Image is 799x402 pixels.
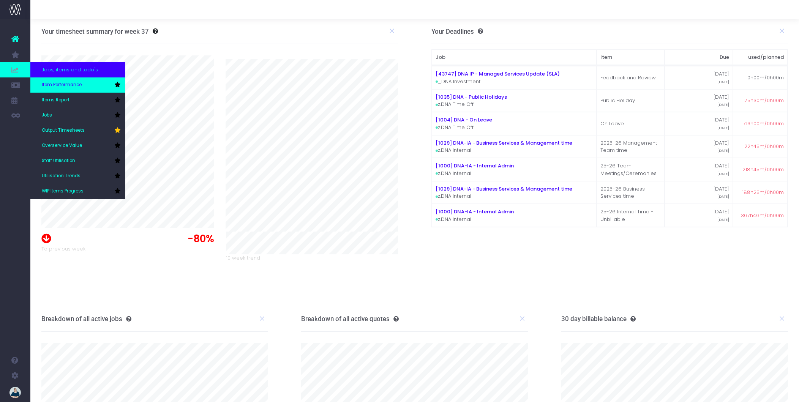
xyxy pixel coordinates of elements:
[42,142,82,149] span: Overservice Value
[597,89,665,112] td: Public Holiday
[432,204,597,227] td: z.DNA Internal
[9,387,21,398] img: images/default_profile_image.png
[30,93,125,108] a: Items Report
[432,158,597,181] td: z.DNA Internal
[747,74,784,82] span: 0h00m/0h00m
[743,120,784,128] span: 713h00m/0h00m
[561,315,636,323] h3: 30 day billable balance
[436,162,514,169] a: [1000] DNA-IA - Internal Admin
[30,77,125,93] a: Item Performance
[30,138,125,153] a: Overservice Value
[665,112,733,135] td: [DATE]
[432,49,597,65] th: Job: activate to sort column ascending
[597,66,665,89] td: Feedback and Review
[432,181,597,204] td: z.DNA Internal
[30,153,125,169] a: Staff Utilisation
[665,181,733,204] td: [DATE]
[744,143,784,150] span: 22h45m/0h00m
[30,108,125,123] a: Jobs
[42,82,82,88] span: Item Performance
[717,171,729,177] span: [DATE]
[436,185,572,192] a: [1029] DNA-IA - Business Services & Management time
[30,184,125,199] a: WIP Items Progress
[597,181,665,204] td: 2025-26 Business Services time
[597,204,665,227] td: 25-26 Internal Time - Unbillable
[42,97,69,104] span: Items Report
[436,93,507,101] a: [1035] DNA - Public Holidays
[665,49,733,65] th: Due: activate to sort column ascending
[741,212,784,219] span: 367h46m/0h00m
[436,116,492,123] a: [1004] DNA - On Leave
[30,169,125,184] a: Utilisation Trends
[41,28,149,35] h3: Your timesheet summary for week 37
[432,89,597,112] td: z.DNA Time Off
[743,97,784,104] span: 175h30m/0h00m
[597,158,665,181] td: 25-26 Team Meetings/Ceremonies
[665,66,733,89] td: [DATE]
[665,135,733,158] td: [DATE]
[41,315,131,323] h3: Breakdown of all active jobs
[665,204,733,227] td: [DATE]
[665,158,733,181] td: [DATE]
[717,125,729,131] span: [DATE]
[188,232,214,246] span: -80%
[742,189,784,196] span: 188h25m/0h00m
[42,173,81,180] span: Utilisation Trends
[717,217,729,222] span: [DATE]
[42,112,52,119] span: Jobs
[30,123,125,138] a: Output Timesheets
[226,254,260,262] span: 10 week trend
[432,66,597,89] td: _DNA Investment
[41,245,85,253] span: To previous week
[42,158,75,164] span: Staff Utilisation
[432,112,597,135] td: z.DNA Time Off
[301,315,399,323] h3: Breakdown of all active quotes
[42,188,84,195] span: WIP Items Progress
[717,194,729,199] span: [DATE]
[597,135,665,158] td: 2025-26 Management Team time
[431,28,483,35] h3: Your Deadlines
[432,135,597,158] td: z.DNA Internal
[717,79,729,85] span: [DATE]
[436,70,560,77] a: [43747] DNA IP - Managed Services Update (SLA)
[733,49,788,65] th: used/planned: activate to sort column ascending
[597,49,665,65] th: Item: activate to sort column ascending
[42,66,98,74] span: Jobs, items and todo's
[742,166,784,173] span: 218h45m/0h00m
[665,89,733,112] td: [DATE]
[42,127,85,134] span: Output Timesheets
[436,139,572,147] a: [1029] DNA-IA - Business Services & Management time
[717,102,729,107] span: [DATE]
[436,208,514,215] a: [1000] DNA-IA - Internal Admin
[597,112,665,135] td: On Leave
[717,148,729,153] span: [DATE]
